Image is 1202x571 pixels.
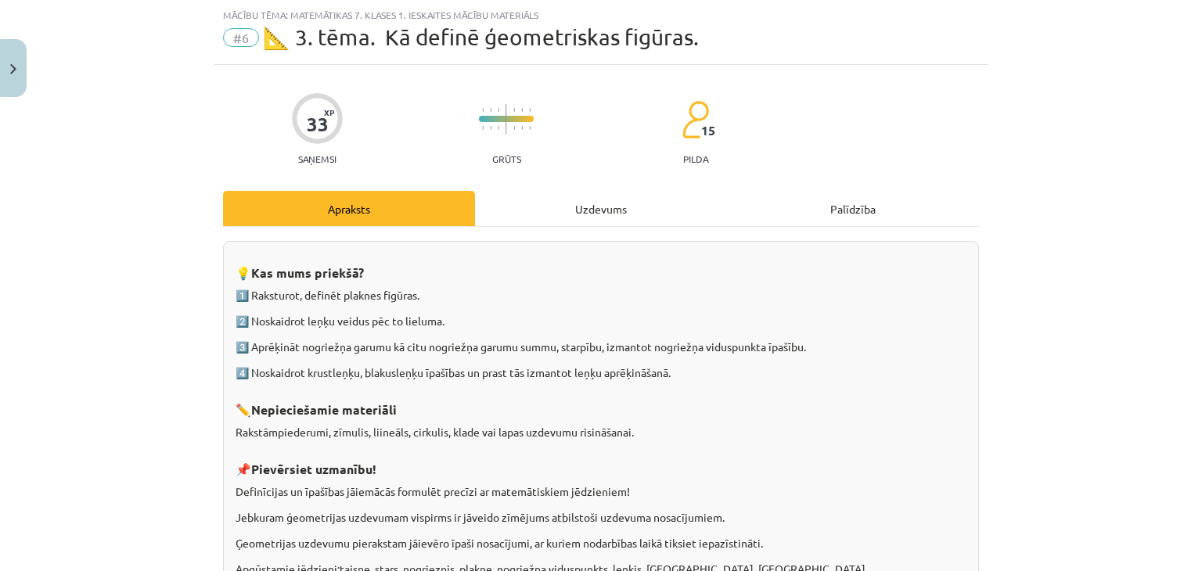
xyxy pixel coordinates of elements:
img: icon-short-line-57e1e144782c952c97e751825c79c345078a6d821885a25fce030b3d8c18986b.svg [490,126,491,130]
p: Definīcijas un īpašības jāiemācās formulēt precīzi ar matemātiskiem jēdzieniem! [236,483,966,500]
p: Grūts [492,153,521,164]
p: 4️⃣ Noskaidrot krustleņķu, blakusleņķu īpašības un prast tās izmantot leņķu aprēķināšanā. [236,365,966,381]
img: icon-short-line-57e1e144782c952c97e751825c79c345078a6d821885a25fce030b3d8c18986b.svg [498,126,499,130]
img: icon-short-line-57e1e144782c952c97e751825c79c345078a6d821885a25fce030b3d8c18986b.svg [498,108,499,112]
img: icon-short-line-57e1e144782c952c97e751825c79c345078a6d821885a25fce030b3d8c18986b.svg [513,108,515,112]
img: icon-short-line-57e1e144782c952c97e751825c79c345078a6d821885a25fce030b3d8c18986b.svg [529,126,531,130]
p: pilda [683,153,708,164]
h3: ✏️ [236,390,966,419]
img: icon-close-lesson-0947bae3869378f0d4975bcd49f059093ad1ed9edebbc8119c70593378902aed.svg [10,64,16,74]
strong: Kas mums priekšā? [251,264,364,281]
img: icon-short-line-57e1e144782c952c97e751825c79c345078a6d821885a25fce030b3d8c18986b.svg [482,126,484,130]
div: Apraksts [223,191,475,226]
p: 1️⃣ Raksturot, definēt plaknes figūras. [236,287,966,303]
h3: 📌 [236,450,966,479]
p: Saņemsi [292,153,343,164]
img: icon-short-line-57e1e144782c952c97e751825c79c345078a6d821885a25fce030b3d8c18986b.svg [529,108,531,112]
p: Jebkuram ģeometrijas uzdevumam vispirms ir jāveido zīmējums atbilstoši uzdevuma nosacījumiem. [236,509,966,526]
span: 15 [701,124,715,138]
img: icon-long-line-d9ea69661e0d244f92f715978eff75569469978d946b2353a9bb055b3ed8787d.svg [506,104,507,135]
span: #6 [223,28,259,47]
img: icon-short-line-57e1e144782c952c97e751825c79c345078a6d821885a25fce030b3d8c18986b.svg [490,108,491,112]
div: Mācību tēma: Matemātikas 7. klases 1. ieskaites mācību materiāls [223,9,979,20]
p: Rakstāmpiederumi, zīmulis, liineāls, cirkulis, klade vai lapas uzdevumu risināšanai. [236,424,966,440]
div: 33 [307,113,329,135]
div: Uzdevums [475,191,727,226]
p: 2️⃣ Noskaidrot leņķu veidus pēc to lieluma. [236,313,966,329]
img: icon-short-line-57e1e144782c952c97e751825c79c345078a6d821885a25fce030b3d8c18986b.svg [513,126,515,130]
img: icon-short-line-57e1e144782c952c97e751825c79c345078a6d821885a25fce030b3d8c18986b.svg [482,108,484,112]
strong: Nepieciešamie materiāli [251,401,397,418]
img: students-c634bb4e5e11cddfef0936a35e636f08e4e9abd3cc4e673bd6f9a4125e45ecb1.svg [682,100,709,139]
strong: Pievērsiet uzmanību! [251,461,376,477]
p: 3️⃣ Aprēķināt nogriežņa garumu kā citu nogriežņa garumu summu, starpību, izmantot nogriežņa vidus... [236,339,966,355]
div: Palīdzība [727,191,979,226]
span: XP [324,108,334,117]
h3: 💡 [236,253,966,282]
img: icon-short-line-57e1e144782c952c97e751825c79c345078a6d821885a25fce030b3d8c18986b.svg [521,108,523,112]
img: icon-short-line-57e1e144782c952c97e751825c79c345078a6d821885a25fce030b3d8c18986b.svg [521,126,523,130]
span: 📐 3. tēma. Kā definē ģeometriskas figūras. [263,24,699,50]
p: Ģeometrijas uzdevumu pierakstam jāievēro īpaši nosacījumi, ar kuriem nodarbības laikā tiksiet iep... [236,535,966,551]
